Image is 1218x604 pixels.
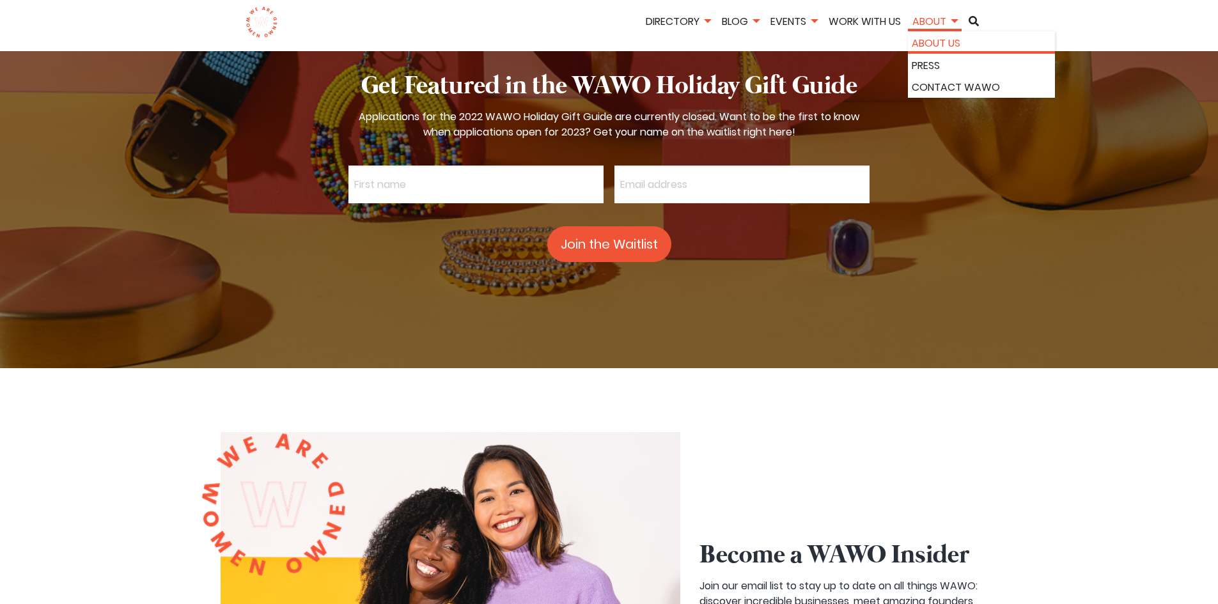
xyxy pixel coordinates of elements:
li: Events [766,13,822,32]
h2: Get Featured in the WAWO Holiday Gift Guide [361,68,857,104]
h2: Become a WAWO Insider [699,538,995,573]
a: About [908,14,962,29]
a: About Us [912,35,1051,52]
a: Press [912,58,1051,74]
a: Events [766,14,822,29]
a: Directory [641,14,715,29]
a: Contact WAWO [912,79,1051,96]
li: About [908,13,962,32]
li: Directory [641,13,715,32]
div: Applications for the 2022 WAWO Holiday Gift Guide are currently closed. Want to be the first to k... [348,109,870,140]
input: Email address [614,166,870,203]
input: First name [348,166,604,203]
button: Join the Waitlist [547,226,671,262]
img: logo [199,432,347,579]
img: logo [246,6,278,38]
li: Blog [717,13,763,32]
a: Blog [717,14,763,29]
a: Search [964,16,983,26]
a: Work With Us [824,14,905,29]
